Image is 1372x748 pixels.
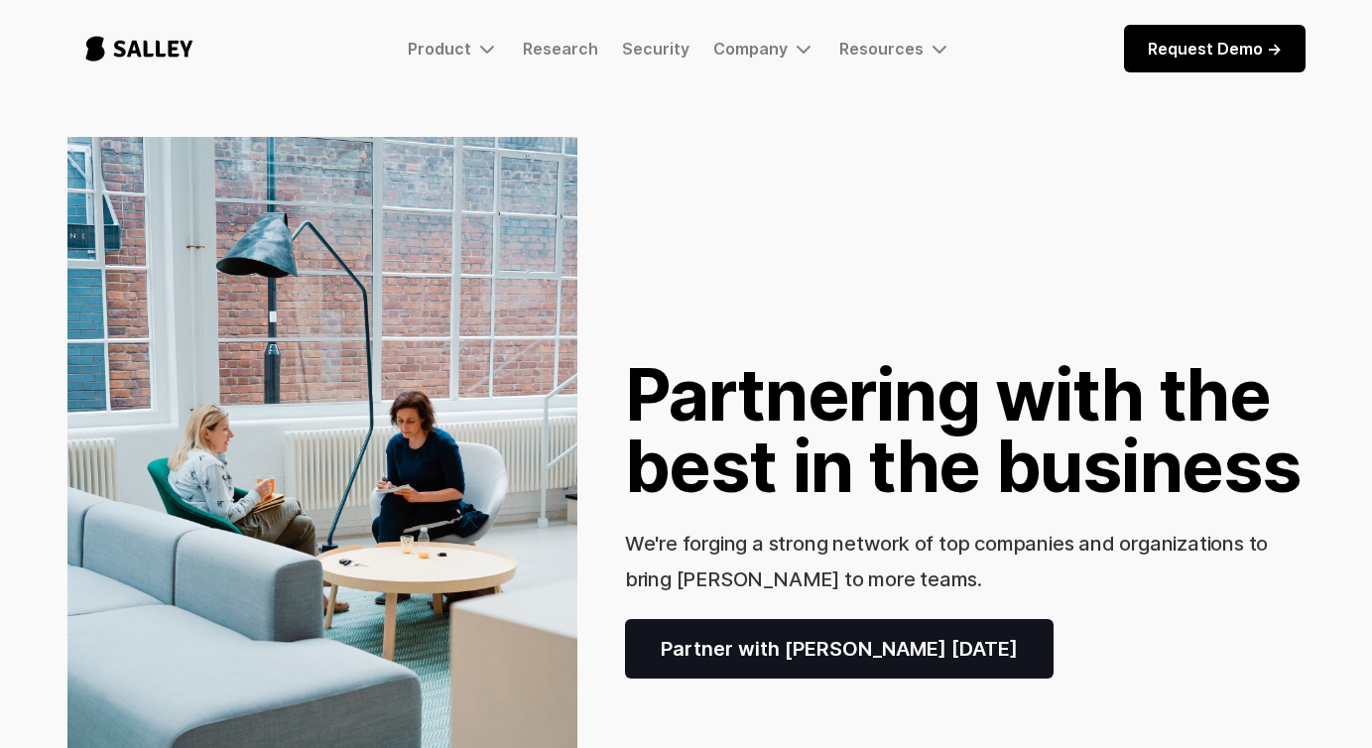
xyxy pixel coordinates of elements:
[523,39,598,59] a: Research
[625,619,1054,679] a: Partner with [PERSON_NAME] [DATE]
[622,39,689,59] a: Security
[713,39,788,59] div: Company
[408,39,471,59] div: Product
[625,359,1306,502] h1: Partnering with the best in the business
[1124,25,1306,72] a: Request Demo ->
[713,37,815,61] div: Company
[67,16,211,81] a: home
[839,39,924,59] div: Resources
[839,37,951,61] div: Resources
[625,532,1268,591] h3: We're forging a strong network of top companies and organizations to bring [PERSON_NAME] to more ...
[408,37,499,61] div: Product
